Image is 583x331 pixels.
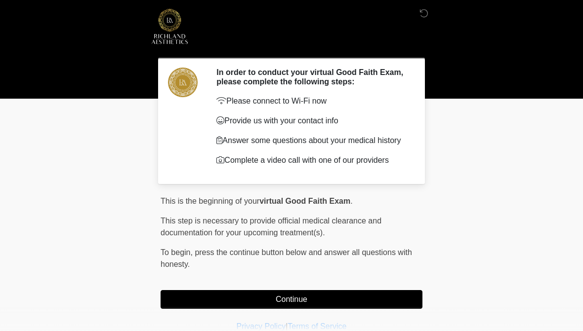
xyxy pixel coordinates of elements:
[216,68,408,86] h2: In order to conduct your virtual Good Faith Exam, please complete the following steps:
[286,322,288,331] a: |
[161,248,412,268] span: press the continue button below and answer all questions with honesty.
[168,68,198,97] img: Agent Avatar
[216,95,408,107] p: Please connect to Wi-Fi now
[216,154,408,166] p: Complete a video call with one of our providers
[216,115,408,127] p: Provide us with your contact info
[288,322,346,331] a: Terms of Service
[237,322,286,331] a: Privacy Policy
[259,197,350,205] strong: virtual Good Faith Exam
[161,248,195,257] span: To begin,
[216,135,408,147] p: Answer some questions about your medical history
[161,217,381,237] span: This step is necessary to provide official medical clearance and documentation for your upcoming ...
[161,197,259,205] span: This is the beginning of your
[350,197,352,205] span: .
[151,7,189,45] img: Richland Aesthetics Logo
[161,290,422,309] button: Continue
